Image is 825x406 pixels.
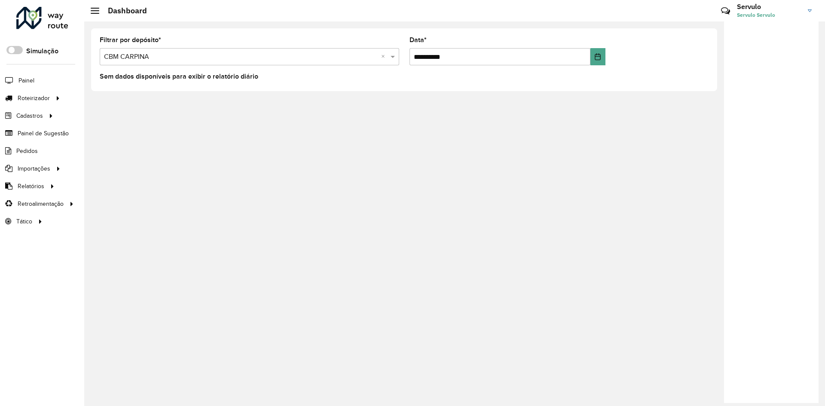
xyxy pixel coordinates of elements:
[590,48,605,65] button: Choose Date
[737,3,801,11] h3: Servulo
[16,111,43,120] span: Cadastros
[737,11,801,19] span: Servulo Servulo
[18,76,34,85] span: Painel
[18,182,44,191] span: Relatórios
[16,147,38,156] span: Pedidos
[26,46,58,56] label: Simulação
[18,129,69,138] span: Painel de Sugestão
[99,6,147,15] h2: Dashboard
[18,164,50,173] span: Importações
[100,71,258,82] label: Sem dados disponíveis para exibir o relatório diário
[18,199,64,208] span: Retroalimentação
[716,2,735,20] a: Contato Rápido
[18,94,50,103] span: Roteirizador
[100,35,161,45] label: Filtrar por depósito
[409,35,427,45] label: Data
[16,217,32,226] span: Tático
[381,52,388,62] span: Clear all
